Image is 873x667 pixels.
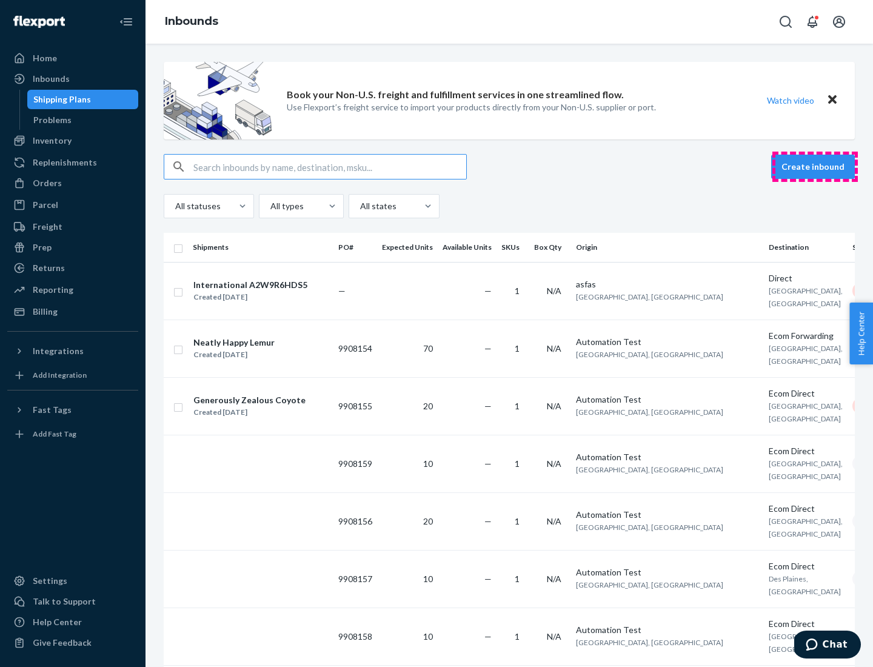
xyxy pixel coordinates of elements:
button: Watch video [759,92,822,109]
span: [GEOGRAPHIC_DATA], [GEOGRAPHIC_DATA] [769,517,843,538]
input: All states [359,200,360,212]
input: All statuses [174,200,175,212]
div: Home [33,52,57,64]
span: [GEOGRAPHIC_DATA], [GEOGRAPHIC_DATA] [576,465,723,474]
div: Automation Test [576,566,759,578]
th: SKUs [497,233,529,262]
span: 10 [423,458,433,469]
th: Shipments [188,233,333,262]
td: 9908159 [333,435,377,492]
div: Inbounds [33,73,70,85]
span: [GEOGRAPHIC_DATA], [GEOGRAPHIC_DATA] [769,344,843,366]
div: Created [DATE] [193,291,307,303]
div: Prep [33,241,52,253]
button: Open account menu [827,10,851,34]
span: — [484,286,492,296]
div: Ecom Direct [769,503,843,515]
th: Box Qty [529,233,571,262]
div: Created [DATE] [193,349,275,361]
button: Open Search Box [774,10,798,34]
span: [GEOGRAPHIC_DATA], [GEOGRAPHIC_DATA] [576,407,723,417]
span: 1 [515,343,520,354]
div: Ecom Direct [769,387,843,400]
span: [GEOGRAPHIC_DATA], [GEOGRAPHIC_DATA] [769,286,843,308]
td: 9908154 [333,320,377,377]
p: Book your Non-U.S. freight and fulfillment services in one streamlined flow. [287,88,624,102]
span: [GEOGRAPHIC_DATA], [GEOGRAPHIC_DATA] [576,292,723,301]
div: Ecom Forwarding [769,330,843,342]
a: Shipping Plans [27,90,139,109]
div: Billing [33,306,58,318]
button: Talk to Support [7,592,138,611]
iframe: Opens a widget where you can chat to one of our agents [794,631,861,661]
span: 70 [423,343,433,354]
td: 9908156 [333,492,377,550]
div: Parcel [33,199,58,211]
div: Orders [33,177,62,189]
a: Reporting [7,280,138,300]
div: Add Fast Tag [33,429,76,439]
div: Generously Zealous Coyote [193,394,306,406]
span: 1 [515,401,520,411]
th: Available Units [438,233,497,262]
input: Search inbounds by name, destination, msku... [193,155,466,179]
span: [GEOGRAPHIC_DATA], [GEOGRAPHIC_DATA] [769,459,843,481]
span: [GEOGRAPHIC_DATA], [GEOGRAPHIC_DATA] [769,401,843,423]
span: 10 [423,631,433,642]
div: Created [DATE] [193,406,306,418]
div: asfas [576,278,759,290]
span: — [484,401,492,411]
div: International A2W9R6HDS5 [193,279,307,291]
button: Help Center [849,303,873,364]
span: N/A [547,458,561,469]
span: 1 [515,631,520,642]
th: Expected Units [377,233,438,262]
div: Give Feedback [33,637,92,649]
ol: breadcrumbs [155,4,228,39]
span: [GEOGRAPHIC_DATA], [GEOGRAPHIC_DATA] [576,350,723,359]
a: Orders [7,173,138,193]
span: N/A [547,401,561,411]
div: Automation Test [576,336,759,348]
span: — [338,286,346,296]
span: — [484,343,492,354]
span: Des Plaines, [GEOGRAPHIC_DATA] [769,574,841,596]
td: 9908157 [333,550,377,608]
div: Automation Test [576,509,759,521]
span: [GEOGRAPHIC_DATA], [GEOGRAPHIC_DATA] [576,580,723,589]
th: Origin [571,233,764,262]
a: Returns [7,258,138,278]
a: Inventory [7,131,138,150]
div: Returns [33,262,65,274]
button: Create inbound [771,155,855,179]
span: 1 [515,516,520,526]
span: N/A [547,574,561,584]
span: 10 [423,574,433,584]
span: N/A [547,516,561,526]
span: [GEOGRAPHIC_DATA], [GEOGRAPHIC_DATA] [576,523,723,532]
div: Ecom Direct [769,560,843,572]
div: Add Integration [33,370,87,380]
a: Inbounds [7,69,138,89]
a: Prep [7,238,138,257]
span: — [484,516,492,526]
span: — [484,574,492,584]
a: Inbounds [165,15,218,28]
div: Inventory [33,135,72,147]
a: Problems [27,110,139,130]
button: Fast Tags [7,400,138,420]
div: Problems [33,114,72,126]
span: N/A [547,343,561,354]
span: — [484,631,492,642]
div: Integrations [33,345,84,357]
th: Destination [764,233,848,262]
span: 1 [515,574,520,584]
button: Close [824,92,840,109]
div: Ecom Direct [769,618,843,630]
div: Automation Test [576,394,759,406]
span: N/A [547,631,561,642]
div: Talk to Support [33,595,96,608]
button: Give Feedback [7,633,138,652]
span: N/A [547,286,561,296]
